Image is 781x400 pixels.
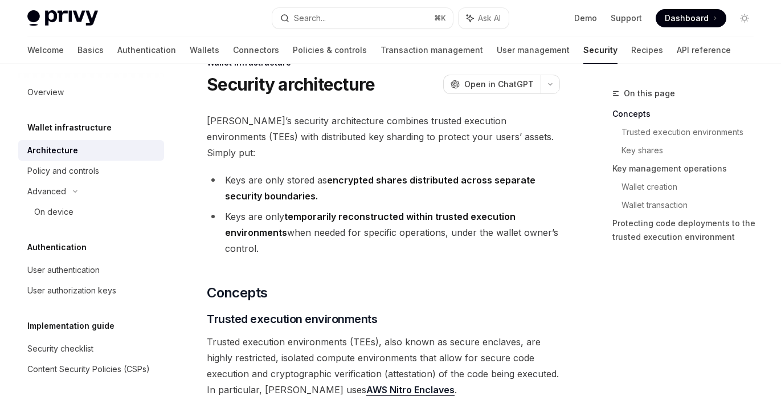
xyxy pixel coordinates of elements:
[574,13,597,24] a: Demo
[27,240,87,254] h5: Authentication
[27,10,98,26] img: light logo
[366,384,455,396] a: AWS Nitro Enclaves
[207,113,560,161] span: [PERSON_NAME]’s security architecture combines trusted execution environments (TEEs) with distrib...
[272,8,452,28] button: Search...⌘K
[677,36,731,64] a: API reference
[631,36,663,64] a: Recipes
[464,79,534,90] span: Open in ChatGPT
[27,319,115,333] h5: Implementation guide
[27,144,78,157] div: Architecture
[611,13,642,24] a: Support
[27,85,64,99] div: Overview
[443,75,541,94] button: Open in ChatGPT
[27,164,99,178] div: Policy and controls
[27,263,100,277] div: User authentication
[621,178,763,196] a: Wallet creation
[497,36,570,64] a: User management
[27,36,64,64] a: Welcome
[207,209,560,256] li: Keys are only when needed for specific operations, under the wallet owner’s control.
[225,211,516,238] strong: temporarily reconstructed within trusted execution environments
[293,36,367,64] a: Policies & controls
[117,36,176,64] a: Authentication
[27,185,66,198] div: Advanced
[381,36,483,64] a: Transaction management
[225,174,535,202] strong: encrypted shares distributed across separate security boundaries.
[621,123,763,141] a: Trusted execution environments
[434,14,446,23] span: ⌘ K
[612,105,763,123] a: Concepts
[190,36,219,64] a: Wallets
[207,284,267,302] span: Concepts
[665,13,709,24] span: Dashboard
[621,196,763,214] a: Wallet transaction
[207,334,560,398] span: Trusted execution environments (TEEs), also known as secure enclaves, are highly restricted, isol...
[27,284,116,297] div: User authorization keys
[459,8,509,28] button: Ask AI
[735,9,754,27] button: Toggle dark mode
[18,280,164,301] a: User authorization keys
[18,140,164,161] a: Architecture
[656,9,726,27] a: Dashboard
[612,214,763,246] a: Protecting code deployments to the trusted execution environment
[583,36,618,64] a: Security
[233,36,279,64] a: Connectors
[18,202,164,222] a: On device
[621,141,763,160] a: Key shares
[478,13,501,24] span: Ask AI
[18,82,164,103] a: Overview
[207,311,377,327] span: Trusted execution environments
[27,121,112,134] h5: Wallet infrastructure
[18,260,164,280] a: User authentication
[18,359,164,379] a: Content Security Policies (CSPs)
[207,172,560,204] li: Keys are only stored as
[18,338,164,359] a: Security checklist
[18,161,164,181] a: Policy and controls
[34,205,73,219] div: On device
[207,74,375,95] h1: Security architecture
[27,362,150,376] div: Content Security Policies (CSPs)
[294,11,326,25] div: Search...
[77,36,104,64] a: Basics
[612,160,763,178] a: Key management operations
[27,342,93,356] div: Security checklist
[624,87,675,100] span: On this page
